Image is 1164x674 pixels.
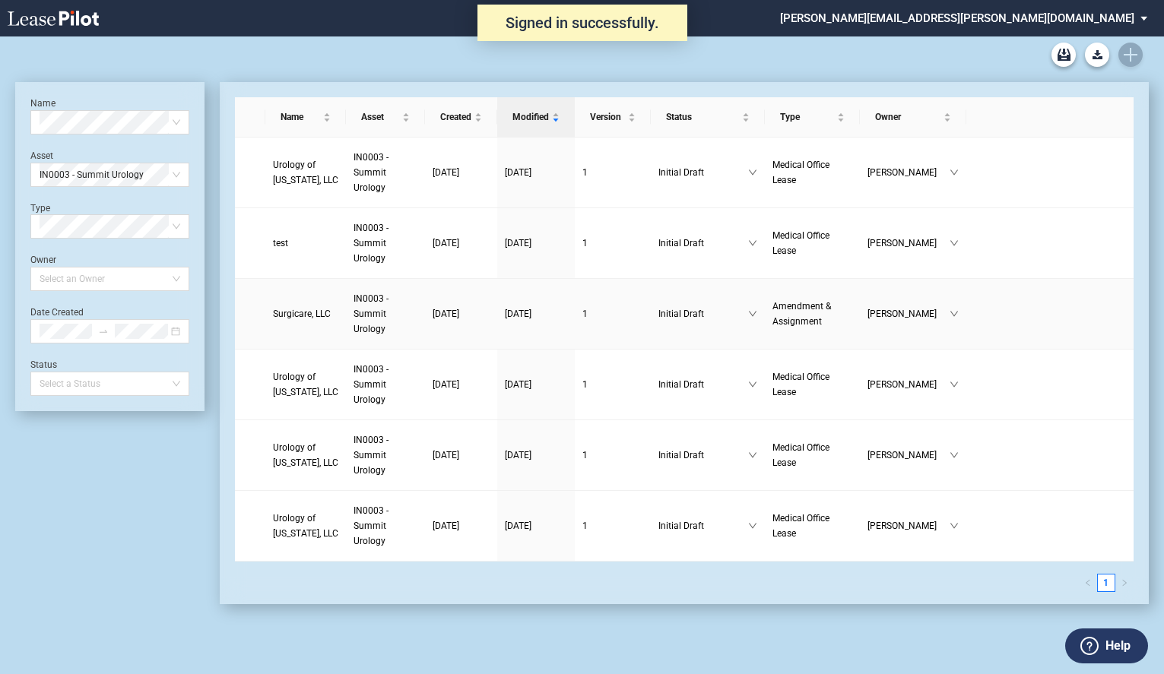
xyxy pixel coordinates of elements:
[505,236,567,251] a: [DATE]
[1105,636,1131,656] label: Help
[748,239,757,248] span: down
[273,236,338,251] a: test
[433,379,459,390] span: [DATE]
[950,309,959,318] span: down
[30,359,57,370] label: Status
[273,440,338,470] a: Urology of [US_STATE], LLC
[281,109,320,125] span: Name
[658,306,748,321] span: Initial Draft
[1080,43,1114,67] md-menu: Download Blank Form List
[273,513,338,539] span: Urology of Indiana, LLC
[950,239,959,248] span: down
[354,152,389,193] span: IN0003 - Summit Urology
[867,518,950,533] span: [PERSON_NAME]
[772,442,829,468] span: Medical Office Lease
[273,369,338,400] a: Urology of [US_STATE], LLC
[867,236,950,251] span: [PERSON_NAME]
[433,167,459,178] span: [DATE]
[505,309,531,319] span: [DATE]
[354,505,389,546] span: IN0003 - Summit Urology
[477,5,687,41] div: Signed in successfully.
[346,97,425,138] th: Asset
[772,299,852,329] a: Amendment & Assignment
[582,236,643,251] a: 1
[748,451,757,460] span: down
[497,97,575,138] th: Modified
[582,309,588,319] span: 1
[30,150,53,161] label: Asset
[582,306,643,321] a: 1
[354,223,389,264] span: IN0003 - Summit Urology
[433,165,490,180] a: [DATE]
[505,450,531,460] span: [DATE]
[505,238,531,248] span: [DATE]
[867,306,950,321] span: [PERSON_NAME]
[40,163,180,186] span: IN0003 - Summit Urology
[433,238,459,248] span: [DATE]
[273,442,338,468] span: Urology of Indiana, LLC
[582,450,588,460] span: 1
[265,97,346,138] th: Name
[433,309,459,319] span: [DATE]
[582,448,643,463] a: 1
[950,168,959,177] span: down
[1065,628,1148,663] button: Help
[772,301,831,327] span: Amendment & Assignment
[30,307,84,318] label: Date Created
[354,503,417,549] a: IN0003 - Summit Urology
[433,518,490,533] a: [DATE]
[780,109,834,125] span: Type
[273,160,338,185] span: Urology of Indiana, LLC
[772,511,852,541] a: Medical Office Lease
[772,369,852,400] a: Medical Office Lease
[273,306,338,321] a: Surgicare, LLC
[433,448,490,463] a: [DATE]
[354,293,389,334] span: IN0003 - Summit Urology
[860,97,966,138] th: Owner
[354,364,389,405] span: IN0003 - Summit Urology
[772,513,829,539] span: Medical Office Lease
[582,377,643,392] a: 1
[440,109,471,125] span: Created
[425,97,497,138] th: Created
[575,97,651,138] th: Version
[354,291,417,337] a: IN0003 - Summit Urology
[867,165,950,180] span: [PERSON_NAME]
[658,236,748,251] span: Initial Draft
[1115,574,1134,592] li: Next Page
[950,451,959,460] span: down
[505,306,567,321] a: [DATE]
[505,448,567,463] a: [DATE]
[505,518,567,533] a: [DATE]
[772,157,852,188] a: Medical Office Lease
[772,372,829,397] span: Medical Office Lease
[658,377,748,392] span: Initial Draft
[651,97,765,138] th: Status
[1079,574,1097,592] li: Previous Page
[273,511,338,541] a: Urology of [US_STATE], LLC
[433,377,490,392] a: [DATE]
[273,372,338,397] span: Urology of Indiana, LLC
[1115,574,1134,592] button: right
[748,309,757,318] span: down
[354,362,417,407] a: IN0003 - Summit Urology
[98,326,109,337] span: swap-right
[765,97,860,138] th: Type
[666,109,739,125] span: Status
[875,109,940,125] span: Owner
[433,450,459,460] span: [DATE]
[772,440,852,470] a: Medical Office Lease
[505,165,567,180] a: [DATE]
[505,521,531,531] span: [DATE]
[354,432,417,478] a: IN0003 - Summit Urology
[273,157,338,188] a: Urology of [US_STATE], LLC
[582,167,588,178] span: 1
[505,379,531,390] span: [DATE]
[1121,579,1128,587] span: right
[1085,43,1109,67] button: Download Blank Form
[354,220,417,266] a: IN0003 - Summit Urology
[748,380,757,389] span: down
[867,377,950,392] span: [PERSON_NAME]
[433,306,490,321] a: [DATE]
[273,309,331,319] span: Surgicare, LLC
